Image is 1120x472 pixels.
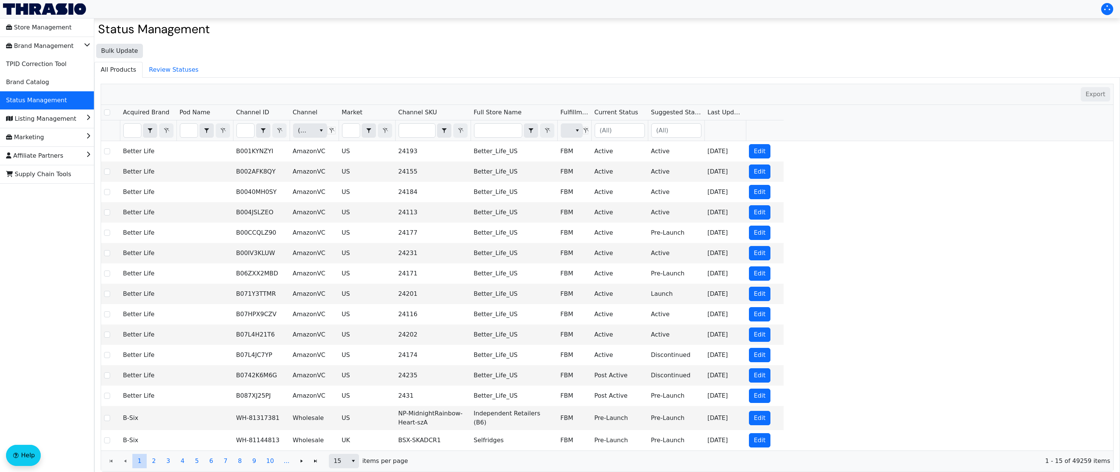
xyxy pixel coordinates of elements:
img: Thrasio Logo [3,3,86,15]
span: 1 [138,457,141,466]
td: [DATE] [704,430,746,450]
td: B002AFK8QY [233,161,290,182]
span: (All) [298,126,310,135]
th: Filter [591,120,648,141]
td: FBM [557,406,591,430]
td: [DATE] [704,263,746,284]
td: US [339,386,395,406]
td: Post Active [591,365,648,386]
span: 8 [238,457,242,466]
button: select [437,124,451,137]
td: FBM [557,243,591,263]
td: AmazonVC [290,202,339,223]
td: B-Six [120,430,176,450]
span: Choose Operator [143,123,157,138]
input: Select Row [104,332,110,338]
td: FBM [557,304,591,324]
th: Filter [471,120,557,141]
td: Better_Life_US [471,263,557,284]
button: select [362,124,376,137]
td: FBM [557,223,591,243]
td: Active [591,202,648,223]
span: Choose Operator [256,123,270,138]
td: Better Life [120,223,176,243]
td: Pre-Launch [648,430,704,450]
td: Discontinued [648,345,704,365]
td: WH-81317381 [233,406,290,430]
td: US [339,202,395,223]
td: Active [591,263,648,284]
button: Page 7 [218,454,233,468]
td: 24116 [395,304,471,324]
button: Edit [749,205,770,220]
td: FBM [557,263,591,284]
td: Active [648,141,704,161]
td: AmazonVC [290,141,339,161]
input: Select Row [104,189,110,195]
td: [DATE] [704,141,746,161]
td: US [339,345,395,365]
td: Better_Life_US [471,202,557,223]
td: Active [648,202,704,223]
td: Active [648,182,704,202]
span: Edit [754,391,766,400]
input: Select Row [104,169,110,175]
span: Edit [754,208,766,217]
button: select [316,124,327,137]
button: Edit [749,144,770,158]
span: Edit [754,330,766,339]
span: 9 [252,457,256,466]
td: 24113 [395,202,471,223]
button: Page 3 [161,454,175,468]
td: Better_Life_US [471,141,557,161]
td: [DATE] [704,386,746,406]
td: Active [591,243,648,263]
span: 5 [195,457,199,466]
td: [DATE] [704,161,746,182]
button: select [348,454,359,468]
span: Choose Operator [524,123,538,138]
td: Pre-Launch [591,406,648,430]
td: FBM [557,324,591,345]
td: AmazonVC [290,161,339,182]
td: Active [591,223,648,243]
button: Export [1081,87,1110,101]
button: Go to the last page [308,454,323,468]
th: Filter [648,120,704,141]
td: 24174 [395,345,471,365]
td: US [339,284,395,304]
td: Better Life [120,263,176,284]
td: [DATE] [704,324,746,345]
span: Channel [293,108,318,117]
td: FBM [557,202,591,223]
td: Better Life [120,161,176,182]
button: Page 9 [247,454,261,468]
td: Active [591,284,648,304]
td: FBM [557,430,591,450]
span: Listing Management [6,113,76,125]
span: 7 [224,457,227,466]
button: Help floatingactionbutton [6,445,41,466]
td: FBM [557,365,591,386]
td: AmazonVC [290,284,339,304]
button: Page 5 [190,454,204,468]
button: Page 2 [147,454,161,468]
td: US [339,161,395,182]
span: Help [21,451,35,460]
td: Active [648,243,704,263]
button: Edit [749,287,770,301]
td: B087XJ25PJ [233,386,290,406]
td: B-Six [120,406,176,430]
div: Page 1 of 3284 [101,450,1113,471]
td: Better Life [120,324,176,345]
td: 24193 [395,141,471,161]
td: US [339,243,395,263]
td: BSX-SKADCR1 [395,430,471,450]
span: Last Update [707,108,743,117]
span: Brand Catalog [6,76,49,88]
td: B00CCQLZ90 [233,223,290,243]
td: Better Life [120,141,176,161]
input: Select Row [104,393,110,399]
td: Pre-Launch [648,386,704,406]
